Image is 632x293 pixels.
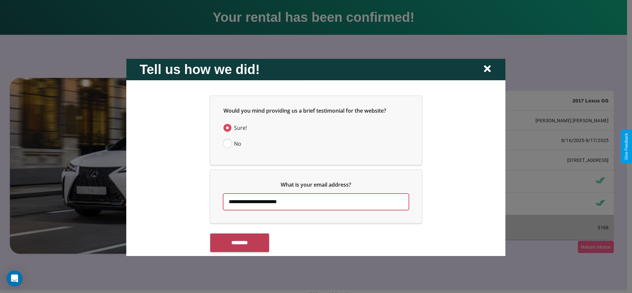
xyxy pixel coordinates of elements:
span: No [234,139,241,147]
div: Open Intercom Messenger [7,271,22,286]
div: Give Feedback [624,133,629,160]
h2: Tell us how we did! [139,62,260,77]
span: Sure! [234,124,247,131]
span: Would you mind providing us a brief testimonial for the website? [223,107,386,114]
span: What is your email address? [281,181,351,188]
